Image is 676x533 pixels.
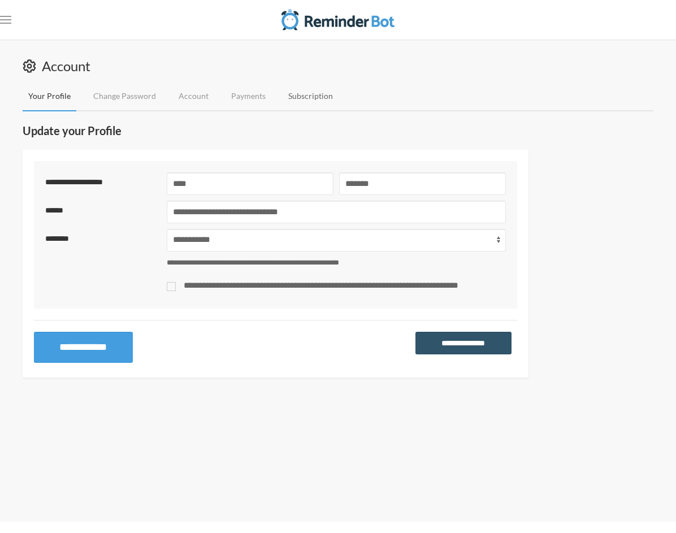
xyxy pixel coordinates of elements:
[23,57,653,76] h1: Account
[281,8,395,31] img: Reminder Bot
[173,81,214,111] a: Account
[23,123,653,138] h2: Update your Profile
[226,81,271,111] a: Payments
[88,81,162,111] a: Change Password
[283,81,339,111] a: Subscription
[23,81,76,111] a: Your Profile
